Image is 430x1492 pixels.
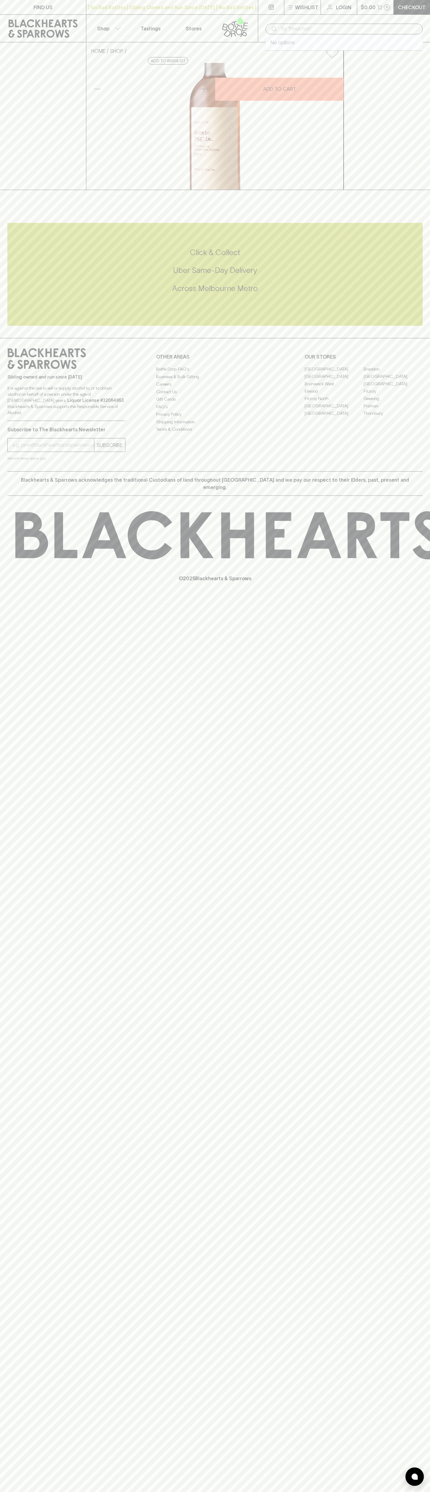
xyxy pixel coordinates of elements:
a: Bottle Drop FAQ's [156,366,274,373]
a: Gift Cards [156,396,274,403]
button: Shop [86,15,129,42]
a: Terms & Conditions [156,426,274,433]
p: Login [336,4,351,11]
a: Braddon [364,365,423,373]
a: FAQ's [156,403,274,410]
p: Wishlist [295,4,318,11]
p: ADD TO CART [263,85,296,93]
img: 39743.png [86,63,343,190]
p: 0 [386,6,388,9]
a: Shipping Information [156,418,274,425]
button: Add to wishlist [324,45,341,60]
a: Careers [156,381,274,388]
div: Call to action block [7,223,423,326]
button: Add to wishlist [148,57,188,64]
p: Stores [186,25,202,32]
a: Geelong [364,395,423,402]
a: Stores [172,15,215,42]
a: Tastings [129,15,172,42]
button: SUBSCRIBE [94,438,125,452]
a: [GEOGRAPHIC_DATA] [305,373,364,380]
a: Prahran [364,402,423,410]
a: [GEOGRAPHIC_DATA] [305,410,364,417]
p: Shop [97,25,109,32]
p: $0.00 [361,4,376,11]
p: FIND US [34,4,53,11]
p: Checkout [398,4,426,11]
p: We will never spam you [7,455,125,461]
p: Blackhearts & Sparrows acknowledges the traditional Custodians of land throughout [GEOGRAPHIC_DAT... [12,476,418,491]
a: Brunswick West [305,380,364,387]
a: Privacy Policy [156,411,274,418]
a: SHOP [110,48,123,54]
a: [GEOGRAPHIC_DATA] [305,402,364,410]
a: Fitzroy [364,387,423,395]
p: OTHER AREAS [156,353,274,360]
a: Elwood [305,387,364,395]
p: OUR STORES [305,353,423,360]
strong: Liquor License #32064953 [67,398,124,403]
p: Tastings [141,25,160,32]
a: [GEOGRAPHIC_DATA] [305,365,364,373]
a: Fitzroy North [305,395,364,402]
h5: Click & Collect [7,247,423,258]
a: HOME [91,48,105,54]
h5: Uber Same-Day Delivery [7,265,423,275]
p: Subscribe to The Blackhearts Newsletter [7,426,125,433]
img: bubble-icon [412,1474,418,1480]
p: SUBSCRIBE [97,441,123,449]
p: It is against the law to sell or supply alcohol to, or to obtain alcohol on behalf of a person un... [7,385,125,416]
a: [GEOGRAPHIC_DATA] [364,380,423,387]
div: No options [266,34,423,50]
p: Sibling owned and run since [DATE] [7,374,125,380]
a: Business & Bulk Gifting [156,373,274,380]
h5: Across Melbourne Metro [7,283,423,293]
input: e.g. jane@blackheartsandsparrows.com.au [12,440,94,450]
a: [GEOGRAPHIC_DATA] [364,373,423,380]
a: Contact Us [156,388,274,395]
button: ADD TO CART [215,78,344,101]
input: Try "Pinot noir" [280,24,418,34]
a: Thornbury [364,410,423,417]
